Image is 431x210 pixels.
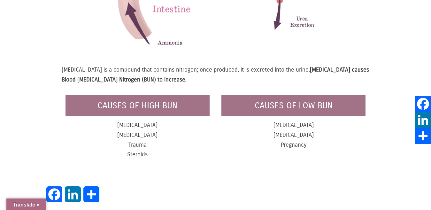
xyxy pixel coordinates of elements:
a: LinkedIn [64,186,82,209]
p: [MEDICAL_DATA] [MEDICAL_DATA] Pregnancy [221,120,366,150]
a: Facebook [415,96,431,112]
p: [MEDICAL_DATA] is a compound that contains nitrogen; once produced, it is excreted into the urine. [62,65,369,84]
h5: Causes of Low BUN [221,95,366,116]
a: انشر [82,186,101,209]
a: LinkedIn [415,112,431,128]
h5: Causes of High BUN [65,95,210,116]
p: [MEDICAL_DATA] [MEDICAL_DATA] Trauma Steroids [65,120,210,159]
strong: [MEDICAL_DATA] causes Blood [MEDICAL_DATA] Nitrogen (BUN) to increase. [62,66,369,83]
span: Translate » [13,202,40,207]
a: Facebook [45,186,64,209]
